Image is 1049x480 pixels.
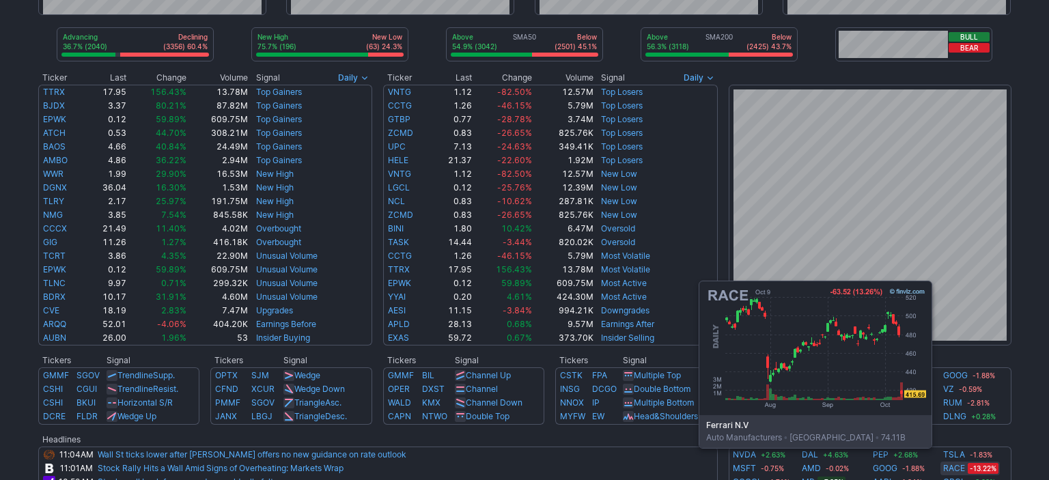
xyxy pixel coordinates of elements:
[127,71,187,85] th: Change
[466,384,498,394] a: Channel
[157,319,186,329] span: -4.06%
[256,223,301,234] a: Overbought
[432,71,473,85] th: Last
[601,141,643,152] a: Top Losers
[117,384,178,394] a: TrendlineResist.
[43,87,65,97] a: TTRX
[560,397,584,408] a: NNOX
[76,370,100,380] a: SGOV
[388,210,413,220] a: ZCMD
[949,43,990,53] button: Bear
[634,397,694,408] a: Multiple Bottom
[432,331,473,345] td: 59.72
[256,196,294,206] a: New High
[388,384,410,394] a: OPER
[533,222,594,236] td: 6.47M
[601,114,643,124] a: Top Losers
[432,317,473,331] td: 28.13
[533,140,594,154] td: 349.41K
[187,263,249,277] td: 609.75M
[592,397,600,408] a: IP
[645,32,793,53] div: SMA200
[733,462,756,475] a: MSFT
[507,292,532,302] span: 4.61%
[501,278,532,288] span: 59.89%
[943,410,966,423] a: DLNG
[117,370,175,380] a: TrendlineSupp.
[156,155,186,165] span: 36.22%
[256,292,318,302] a: Unusual Volume
[325,397,341,408] span: Asc.
[497,182,532,193] span: -25.76%
[601,319,654,329] a: Earnings After
[388,196,405,206] a: NCL
[601,128,643,138] a: Top Losers
[187,113,249,126] td: 609.75M
[98,463,344,473] a: Stock Rally Hits a Wall Amid Signs of Overheating: Markets Wrap
[802,448,818,462] a: DAL
[601,182,637,193] a: New Low
[592,411,604,421] a: EW
[957,384,984,395] span: -0.59%
[256,264,318,274] a: Unusual Volume
[388,264,410,274] a: TTRX
[432,290,473,304] td: 0.20
[76,397,96,408] a: BKUI
[432,304,473,317] td: 11.15
[251,397,275,408] a: SGOV
[873,462,897,475] a: GOOG
[117,384,153,394] span: Trendline
[634,411,698,421] a: Head&Shoulders
[533,99,594,113] td: 5.79M
[251,370,269,380] a: SJM
[746,42,792,51] p: (2425) 43.7%
[422,370,434,380] a: BIL
[496,264,532,274] span: 156.43%
[256,305,293,315] a: Upgrades
[117,370,153,380] span: Trendline
[215,397,240,408] a: PMMF
[187,126,249,140] td: 308.21M
[422,384,445,394] a: DXST
[215,411,237,421] a: JANX
[601,251,650,261] a: Most Volatile
[86,181,126,195] td: 36.04
[156,141,186,152] span: 40.84%
[466,397,522,408] a: Channel Down
[452,42,497,51] p: 54.9% (3042)
[634,370,681,380] a: Multiple Top
[256,100,302,111] a: Top Gainers
[388,182,410,193] a: LGCL
[161,333,186,343] span: 1.96%
[86,304,126,317] td: 18.19
[388,100,412,111] a: CCTG
[733,448,756,462] a: NVDA
[533,126,594,140] td: 825.76K
[497,169,532,179] span: -82.50%
[497,87,532,97] span: -82.50%
[256,169,294,179] a: New High
[943,369,968,382] a: GOOG
[325,411,347,421] span: Desc.
[601,100,643,111] a: Top Losers
[187,331,249,345] td: 53
[422,397,440,408] a: KMX
[388,370,414,380] a: GMMF
[43,169,64,179] a: WWR
[256,319,316,329] a: Earnings Before
[63,42,107,51] p: 36.7% (2040)
[43,223,67,234] a: CCCX
[117,411,156,421] a: Wedge Up
[601,305,649,315] a: Downgrades
[161,251,186,261] span: 4.35%
[294,384,345,394] a: Wedge Down
[533,71,594,85] th: Volume
[873,448,889,462] a: PEP
[432,195,473,208] td: 0.83
[43,128,66,138] a: ATCH
[215,384,238,394] a: CFND
[43,292,66,302] a: BDRX
[943,462,965,475] a: RACE
[256,333,310,343] a: Insider Buying
[533,195,594,208] td: 287.81K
